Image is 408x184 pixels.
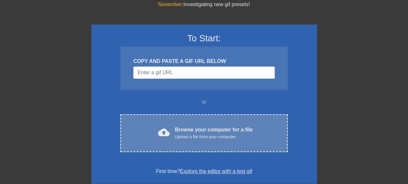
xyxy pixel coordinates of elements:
a: Explore the editor with a test gif [180,169,252,174]
div: Investigating new gif presets! [91,1,317,8]
div: COPY AND PASTE A GIF URL BELOW [133,57,274,65]
div: First time? [100,168,309,175]
div: Browse your computer for a file [175,126,253,140]
span: cloud_upload [158,127,170,138]
div: Upload a file from your computer [175,134,253,140]
div: or [108,98,300,106]
input: Username [133,66,274,79]
h3: To Start: [100,33,309,44]
span: November: [158,2,183,7]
